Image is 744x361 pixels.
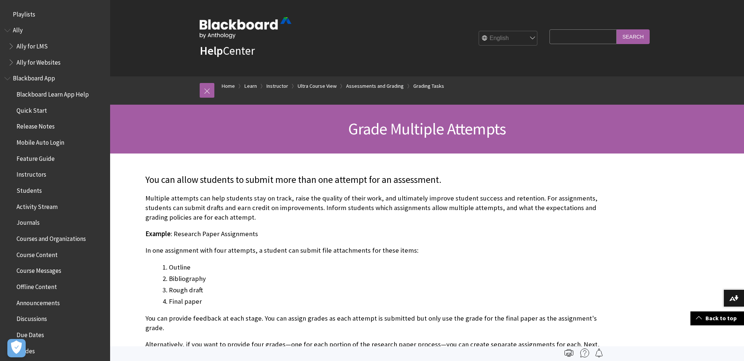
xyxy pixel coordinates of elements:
[17,313,47,322] span: Discussions
[17,249,58,259] span: Course Content
[17,184,42,194] span: Students
[17,297,60,307] span: Announcements
[4,24,106,69] nav: Book outline for Anthology Ally Help
[169,274,600,284] li: Bibliography
[690,311,744,325] a: Back to top
[145,229,600,239] p: : Research Paper Assignments
[145,314,600,333] p: You can provide feedback at each stage. You can assign grades as each attempt is submitted but on...
[145,230,171,238] span: Example
[4,8,106,21] nav: Book outline for Playlists
[595,349,603,357] img: Follow this page
[17,56,61,66] span: Ally for Websites
[298,82,337,91] a: Ultra Course View
[17,88,89,98] span: Blackboard Learn App Help
[13,24,23,34] span: Ally
[565,349,573,357] img: Print
[17,345,35,355] span: Grades
[17,136,64,146] span: Mobile Auto Login
[169,262,600,272] li: Outline
[346,82,404,91] a: Assessments and Grading
[580,349,589,357] img: More help
[413,82,444,91] a: Grading Tasks
[17,281,57,290] span: Offline Content
[145,194,600,223] p: Multiple attempts can help students stay on track, raise the quality of their work, and ultimatel...
[266,82,288,91] a: Instructor
[169,296,600,307] li: Final paper
[17,265,61,275] span: Course Messages
[17,329,44,339] span: Due Dates
[7,339,26,357] button: Open Preferences
[348,119,506,139] span: Grade Multiple Attempts
[17,104,47,114] span: Quick Start
[17,120,55,130] span: Release Notes
[200,17,291,39] img: Blackboard by Anthology
[17,169,46,178] span: Instructors
[17,40,48,50] span: Ally for LMS
[222,82,235,91] a: Home
[145,340,600,359] p: Alternatively, if you want to provide four grades—one for each portion of the research paper proc...
[13,8,35,18] span: Playlists
[13,72,55,82] span: Blackboard App
[617,29,650,44] input: Search
[244,82,257,91] a: Learn
[200,43,223,58] strong: Help
[200,43,255,58] a: HelpCenter
[479,31,538,46] select: Site Language Selector
[17,152,55,162] span: Feature Guide
[17,201,58,210] span: Activity Stream
[169,285,600,295] li: Rough draft
[17,217,40,227] span: Journals
[145,173,600,187] p: You can allow students to submit more than one attempt for an assessment.
[17,232,86,242] span: Courses and Organizations
[145,246,600,255] p: In one assignment with four attempts, a student can submit file attachments for these items:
